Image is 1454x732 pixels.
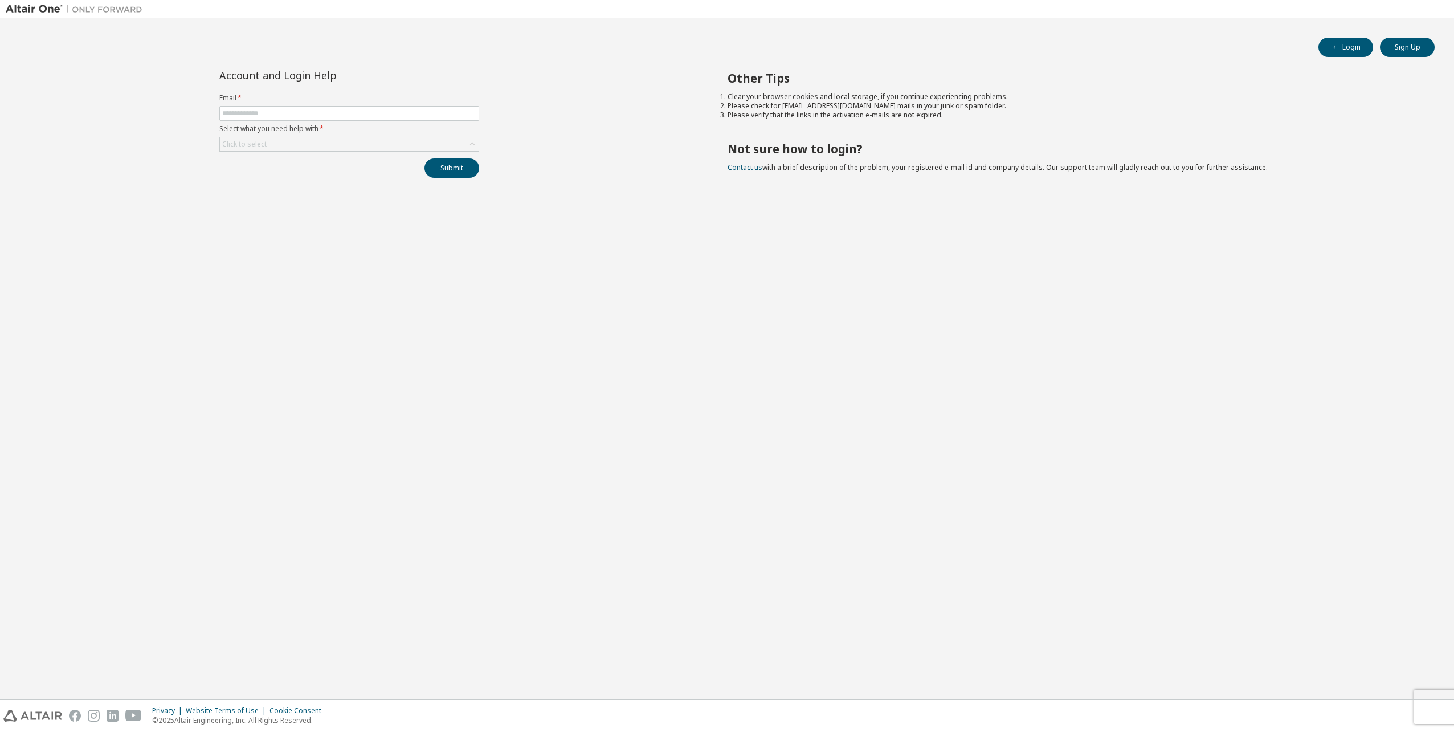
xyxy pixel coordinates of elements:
img: facebook.svg [69,710,81,722]
div: Website Terms of Use [186,706,269,715]
div: Cookie Consent [269,706,328,715]
img: altair_logo.svg [3,710,62,722]
span: with a brief description of the problem, your registered e-mail id and company details. Our suppo... [728,162,1268,172]
h2: Not sure how to login? [728,141,1415,156]
li: Clear your browser cookies and local storage, if you continue experiencing problems. [728,92,1415,101]
h2: Other Tips [728,71,1415,86]
div: Click to select [220,137,479,151]
button: Sign Up [1380,38,1435,57]
button: Submit [424,158,479,178]
button: Login [1318,38,1373,57]
img: youtube.svg [125,710,142,722]
img: linkedin.svg [107,710,119,722]
img: Altair One [6,3,148,15]
li: Please check for [EMAIL_ADDRESS][DOMAIN_NAME] mails in your junk or spam folder. [728,101,1415,111]
div: Account and Login Help [219,71,427,80]
label: Select what you need help with [219,124,479,133]
label: Email [219,93,479,103]
img: instagram.svg [88,710,100,722]
div: Click to select [222,140,267,149]
div: Privacy [152,706,186,715]
p: © 2025 Altair Engineering, Inc. All Rights Reserved. [152,715,328,725]
a: Contact us [728,162,762,172]
li: Please verify that the links in the activation e-mails are not expired. [728,111,1415,120]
